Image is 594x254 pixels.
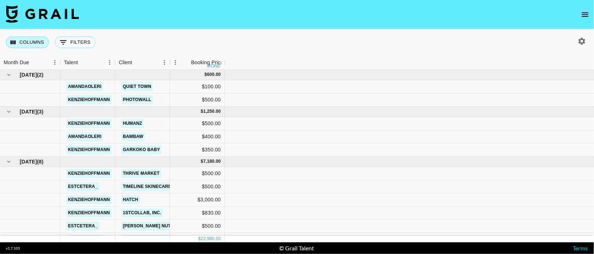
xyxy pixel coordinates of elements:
button: Select columns [6,36,49,48]
a: Terms [573,245,588,251]
div: $ [201,158,203,165]
a: BamBaw [121,132,145,141]
a: Garkoko Baby [121,145,162,154]
div: 600.00 [207,72,221,78]
button: Sort [78,57,88,68]
button: Sort [132,57,143,68]
div: Booking Price [191,55,223,70]
span: [DATE] [20,108,37,115]
div: $830.00 [170,207,225,220]
span: [DATE] [20,71,37,78]
a: kenziehoffmann [66,195,112,204]
div: $ [198,236,201,242]
button: Menu [159,57,170,68]
button: hide children [4,70,14,80]
a: Hatch [121,195,140,204]
a: estcetera_ [66,222,99,231]
div: © Grail Talent [279,245,314,252]
div: v 1.7.105 [6,246,20,251]
a: Timeline Skinecare [121,182,173,191]
button: open drawer [578,7,593,22]
a: kenziehoffmann [66,169,112,178]
a: Quiet Town [121,82,153,91]
div: $3,000.00 [170,193,225,207]
span: ( 2 ) [37,71,43,78]
a: amandaoleri [66,82,103,91]
div: 1,250.00 [203,108,221,115]
div: money [207,64,224,68]
button: hide children [4,157,14,167]
div: Talent [60,55,115,70]
div: $350.00 [170,143,225,157]
div: Talent [64,55,78,70]
a: kenziehoffmann [66,208,112,218]
img: Grail Talent [6,5,79,23]
div: $500.00 [170,167,225,180]
a: estcetera_ [66,182,99,191]
a: amandaoleri [66,235,103,244]
button: Menu [104,57,115,68]
div: $500.00 [170,180,225,193]
button: hide children [4,107,14,117]
div: $ [201,108,203,115]
div: Client [119,55,132,70]
button: Sort [29,57,39,68]
div: Client [115,55,170,70]
a: PhotoWall [121,95,153,104]
div: $850.00 [170,233,225,246]
div: $500.00 [170,220,225,233]
div: $ [205,72,207,78]
div: $400.00 [170,130,225,143]
button: Sort [181,57,191,68]
a: 1stCollab, Inc. [121,208,163,218]
div: $500.00 [170,117,225,130]
span: ( 8 ) [37,158,43,165]
a: kenziehoffmann [66,95,112,104]
a: kenziehoffmann [66,119,112,128]
a: [PERSON_NAME] Nutrition [121,222,188,231]
span: [DATE] [20,158,37,165]
a: amandaoleri [66,132,103,141]
div: 22,980.00 [201,236,221,242]
a: Humanz [121,119,144,128]
div: $500.00 [170,93,225,107]
button: Menu [170,57,181,68]
button: Menu [49,57,60,68]
button: Show filters [55,36,95,48]
div: $100.00 [170,80,225,93]
a: [PERSON_NAME] Nutrition [121,235,188,244]
span: ( 3 ) [37,108,43,115]
div: 7,180.00 [203,158,221,165]
a: Thrive Market [121,169,162,178]
a: kenziehoffmann [66,145,112,154]
div: Month Due [4,55,29,70]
